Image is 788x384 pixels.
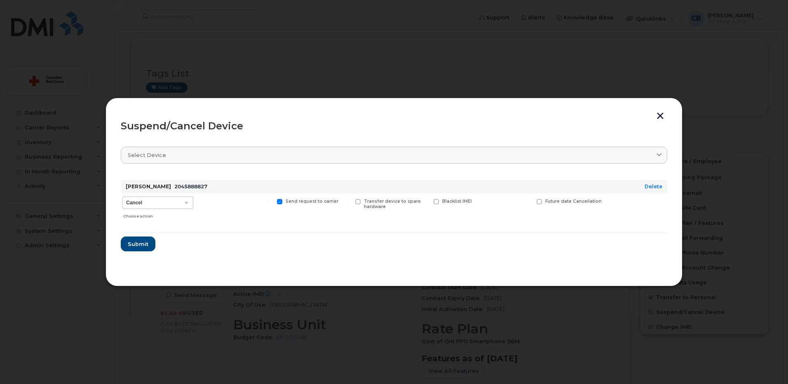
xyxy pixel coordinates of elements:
input: Future date Cancellation [527,199,531,203]
span: Submit [128,240,148,248]
strong: [PERSON_NAME] [126,183,171,190]
input: Blacklist IMEI [424,199,428,203]
span: Select device [128,151,166,159]
button: Submit [121,236,155,251]
div: Choose action [123,210,193,220]
input: Send request to carrier [267,199,271,203]
div: Suspend/Cancel Device [121,121,667,131]
span: Future date Cancellation [545,199,602,204]
span: 2045888827 [174,183,207,190]
a: Delete [645,183,662,190]
a: Select device [121,147,667,164]
input: Transfer device to spare hardware [345,199,349,203]
span: Transfer device to spare hardware [364,199,421,209]
span: Send request to carrier [286,199,338,204]
span: Blacklist IMEI [442,199,472,204]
